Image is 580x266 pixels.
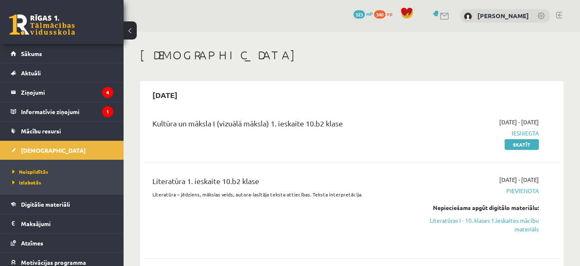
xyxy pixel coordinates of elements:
a: Ziņojumi4 [11,83,113,102]
span: Atzīmes [21,239,43,247]
span: Sākums [21,50,42,57]
i: 1 [102,106,113,117]
legend: Ziņojumi [21,83,113,102]
span: Mācību resursi [21,127,61,135]
a: Informatīvie ziņojumi1 [11,102,113,121]
span: [DATE] - [DATE] [499,118,539,126]
span: [DATE] - [DATE] [499,175,539,184]
a: Mācību resursi [11,121,113,140]
a: Sākums [11,44,113,63]
a: Maksājumi [11,214,113,233]
h1: [DEMOGRAPHIC_DATA] [140,48,564,62]
a: Neizpildītās [12,168,115,175]
legend: Maksājumi [21,214,113,233]
a: Atzīmes [11,233,113,252]
a: 323 mP [353,10,373,17]
span: [DEMOGRAPHIC_DATA] [21,147,86,154]
span: Izlabotās [12,179,41,186]
a: Digitālie materiāli [11,195,113,214]
a: Izlabotās [12,179,115,186]
span: 340 [374,10,386,19]
a: Skatīt [505,139,539,150]
span: Pievienota [418,187,539,195]
img: Haralds Romanovskis [464,12,472,21]
span: Neizpildītās [12,168,48,175]
i: 4 [102,87,113,98]
p: Literatūra – jēdziens, mākslas veids, autora-lasītāja teksta attiecības. Teksta interpretācija. [152,191,406,198]
span: Iesniegta [418,129,539,138]
a: Aktuāli [11,63,113,82]
span: mP [366,10,373,17]
span: Digitālie materiāli [21,201,70,208]
a: [PERSON_NAME] [477,12,529,20]
a: 340 xp [374,10,396,17]
div: Kultūra un māksla I (vizuālā māksla) 1. ieskaite 10.b2 klase [152,118,406,133]
a: [DEMOGRAPHIC_DATA] [11,141,113,160]
div: Literatūra 1. ieskaite 10.b2 klase [152,175,406,191]
h2: [DATE] [144,85,186,105]
span: 323 [353,10,365,19]
a: Literatūras I - 10. klases 1.ieskaites mācību materiāls [418,216,539,233]
a: Rīgas 1. Tālmācības vidusskola [9,14,75,35]
span: Motivācijas programma [21,259,86,266]
span: Aktuāli [21,69,41,77]
legend: Informatīvie ziņojumi [21,102,113,121]
div: Nepieciešams apgūt digitālo materiālu: [418,203,539,212]
span: xp [387,10,392,17]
